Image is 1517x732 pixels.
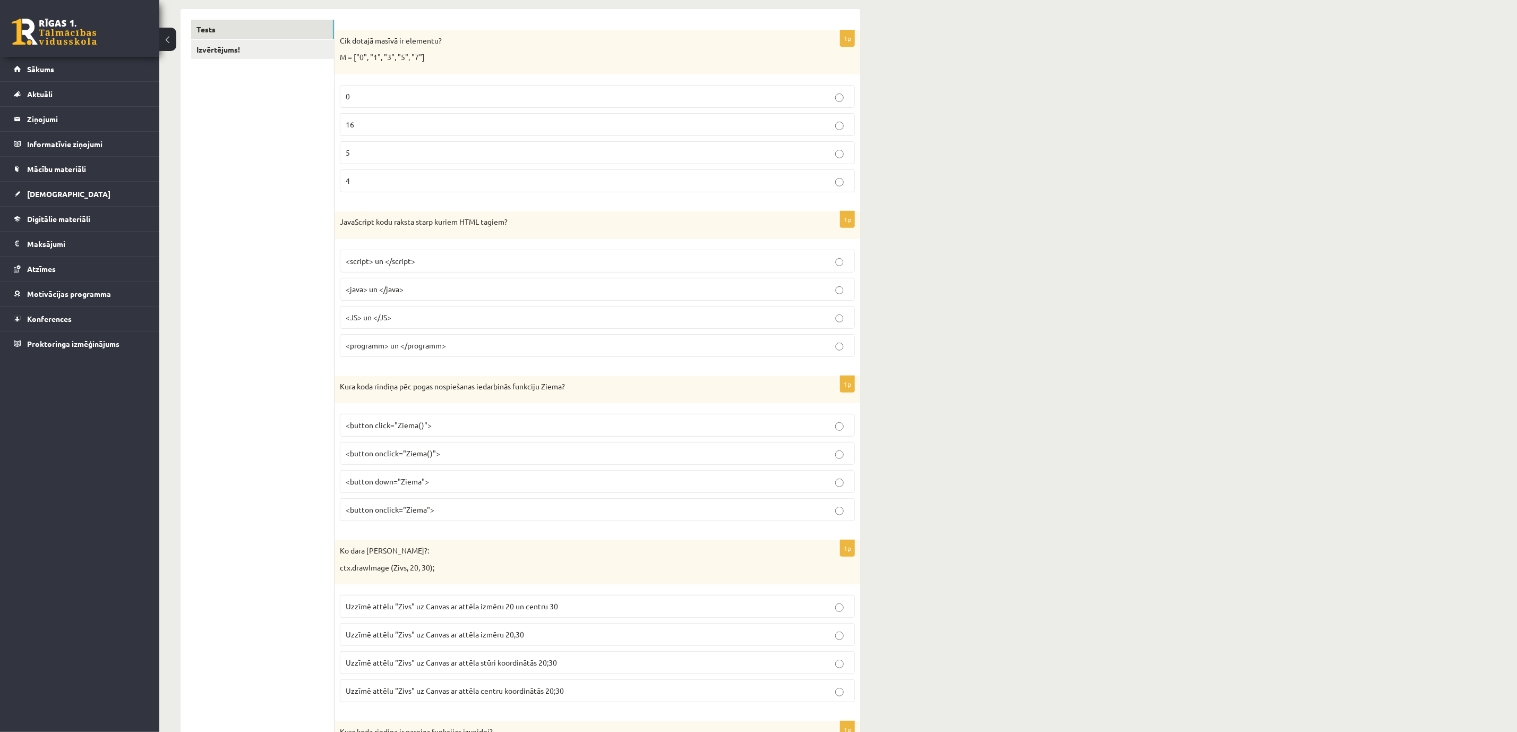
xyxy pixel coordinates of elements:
a: Motivācijas programma [14,282,146,306]
input: <programm> un </programm> [835,343,844,351]
input: <button click="Ziema()"> [835,422,844,431]
span: <button click="Ziema()"> [346,420,432,430]
a: Aktuāli [14,82,146,106]
span: 0 [346,91,350,101]
legend: Maksājumi [27,232,146,256]
a: [DEMOGRAPHIC_DATA] [14,182,146,206]
span: Atzīmes [27,264,56,274]
p: 1p [840,540,855,557]
span: Konferences [27,314,72,324]
a: Mācību materiāli [14,157,146,181]
span: Sākums [27,64,54,74]
input: <script> un </script> [835,258,844,267]
span: <button down="Ziema"> [346,476,429,486]
span: Digitālie materiāli [27,214,90,224]
span: <button onclick="Ziema"> [346,505,434,514]
span: <programm> un </programm> [346,341,446,350]
legend: Ziņojumi [27,107,146,131]
p: ctx.drawImage (Zivs, 20, 30); [340,563,802,573]
span: [DEMOGRAPHIC_DATA] [27,189,110,199]
a: Konferences [14,307,146,331]
input: Uzzīmē attēlu "Zivs" uz Canvas ar attēla centru koordinātās 20;30 [835,688,844,696]
input: 16 [835,122,844,130]
a: Tests [191,20,334,39]
span: Uzzīmē attēlu "Zivs" uz Canvas ar attēla centru koordinātās 20;30 [346,686,564,695]
input: <JS> un </JS> [835,314,844,323]
a: Informatīvie ziņojumi [14,132,146,156]
input: <button down="Ziema"> [835,479,844,487]
span: <button onclick="Ziema()"> [346,448,440,458]
input: 4 [835,178,844,186]
a: Atzīmes [14,257,146,281]
a: Rīgas 1. Tālmācības vidusskola [12,19,97,45]
p: 1p [840,30,855,47]
span: Mācību materiāli [27,164,86,174]
span: <java> un </java> [346,284,404,294]
span: Uzzīmē attēlu "Zivs" uz Canvas ar attēla izmēru 20,30 [346,629,524,639]
p: 1p [840,211,855,228]
span: Uzzīmē attēlu "Zivs" uz Canvas ar attēla stūri koordinātās 20;30 [346,658,557,667]
a: Maksājumi [14,232,146,256]
a: Ziņojumi [14,107,146,131]
span: Motivācijas programma [27,289,111,299]
a: Izvērtējums! [191,40,334,59]
p: 1p [840,376,855,393]
input: Uzzīmē attēlu "Zivs" uz Canvas ar attēla stūri koordinātās 20;30 [835,660,844,668]
input: <button onclick="Ziema"> [835,507,844,515]
span: Aktuāli [27,89,53,99]
a: Digitālie materiāli [14,207,146,231]
a: Sākums [14,57,146,81]
input: <java> un </java> [835,286,844,295]
span: <script> un </script> [346,256,415,266]
legend: Informatīvie ziņojumi [27,132,146,156]
p: Cik dotajā masīvā ir elementu? [340,36,802,46]
input: <button onclick="Ziema()"> [835,450,844,459]
span: Proktoringa izmēģinājums [27,339,119,348]
span: 5 [346,148,350,157]
span: <JS> un </JS> [346,312,391,322]
input: 0 [835,93,844,102]
input: Uzzīmē attēlu "Zivs" uz Canvas ar attēla izmēru 20 un centru 30 [835,603,844,612]
p: JavaScript kodu raksta starp kuriem HTML tagiem? [340,217,802,227]
a: Proktoringa izmēģinājums [14,331,146,356]
p: Ko dara [PERSON_NAME]?: [340,546,802,556]
span: 16 [346,120,354,129]
span: 4 [346,176,350,185]
input: 5 [835,150,844,158]
p: Kura koda rindiņa pēc pogas nospiešanas iedarbinās funkciju Ziema? [340,381,802,392]
p: M = ["0", "1", "3", "5", "7"] [340,52,802,63]
span: Uzzīmē attēlu "Zivs" uz Canvas ar attēla izmēru 20 un centru 30 [346,601,558,611]
input: Uzzīmē attēlu "Zivs" uz Canvas ar attēla izmēru 20,30 [835,632,844,640]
